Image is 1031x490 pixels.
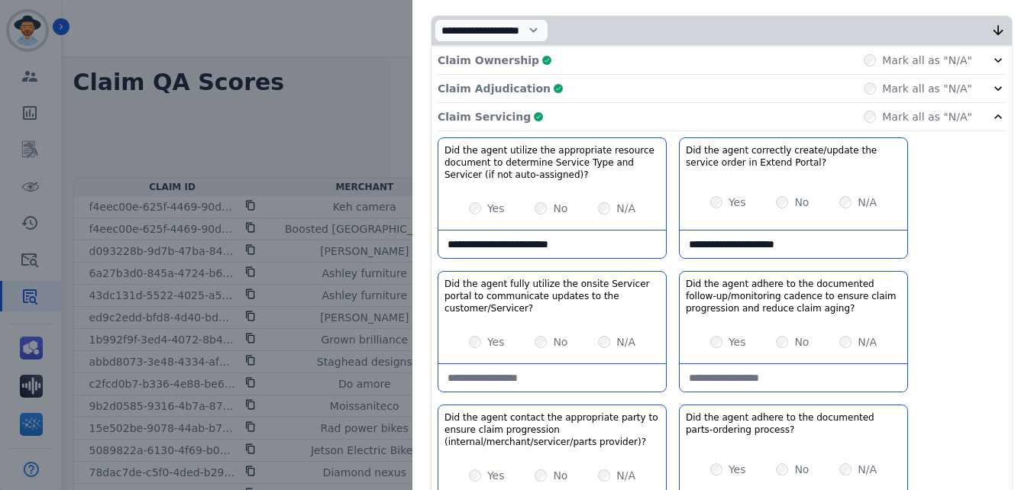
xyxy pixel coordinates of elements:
[553,334,567,350] label: No
[882,81,972,96] label: Mark all as "N/A"
[444,144,660,181] h3: Did the agent utilize the appropriate resource document to determine Service Type and Servicer (i...
[794,462,809,477] label: No
[553,468,567,483] label: No
[729,334,746,350] label: Yes
[487,201,505,216] label: Yes
[858,462,877,477] label: N/A
[729,462,746,477] label: Yes
[616,334,635,350] label: N/A
[794,334,809,350] label: No
[444,278,660,314] h3: Did the agent fully utilize the onsite Servicer portal to communicate updates to the customer/Ser...
[444,411,660,448] h3: Did the agent contact the appropriate party to ensure claim progression (internal/merchant/servic...
[729,195,746,210] label: Yes
[438,53,539,68] p: Claim Ownership
[487,468,505,483] label: Yes
[616,201,635,216] label: N/A
[686,411,901,436] h3: Did the agent adhere to the documented parts-ordering process?
[438,109,531,124] p: Claim Servicing
[616,468,635,483] label: N/A
[438,81,551,96] p: Claim Adjudication
[553,201,567,216] label: No
[858,334,877,350] label: N/A
[686,144,901,169] h3: Did the agent correctly create/update the service order in Extend Portal?
[794,195,809,210] label: No
[882,109,972,124] label: Mark all as "N/A"
[686,278,901,314] h3: Did the agent adhere to the documented follow-up/monitoring cadence to ensure claim progression a...
[487,334,505,350] label: Yes
[858,195,877,210] label: N/A
[882,53,972,68] label: Mark all as "N/A"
